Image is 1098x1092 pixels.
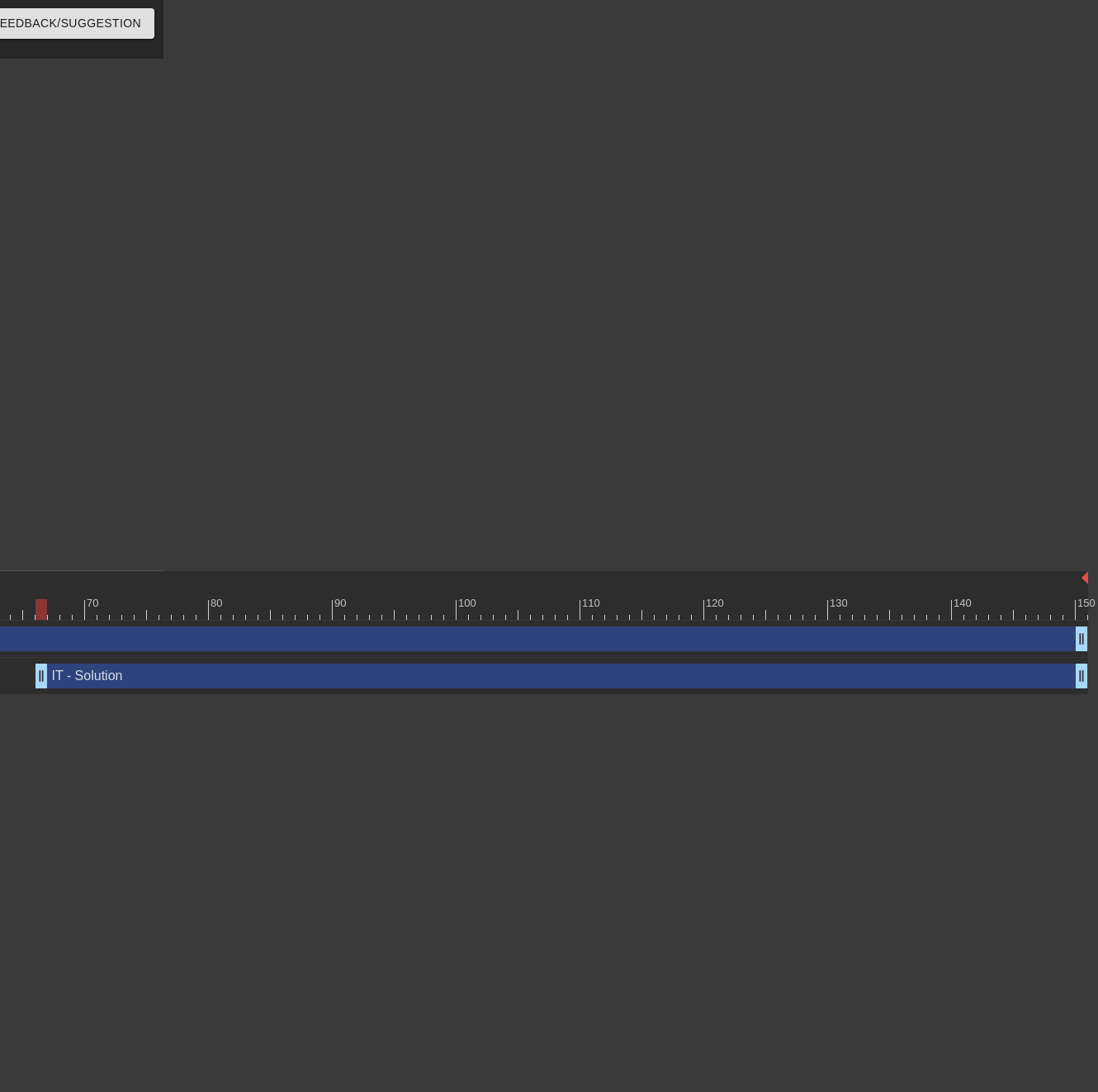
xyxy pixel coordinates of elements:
[1073,631,1090,647] span: drag_handle
[87,595,102,612] div: 70
[706,595,726,612] div: 120
[1077,595,1098,612] div: 150
[1081,571,1088,584] img: bound-end.png
[1073,668,1090,684] span: drag_handle
[458,595,479,612] div: 100
[211,595,225,612] div: 80
[33,668,50,684] span: drag_handle
[582,595,603,612] div: 110
[334,595,349,612] div: 90
[954,595,974,612] div: 140
[830,595,850,612] div: 130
